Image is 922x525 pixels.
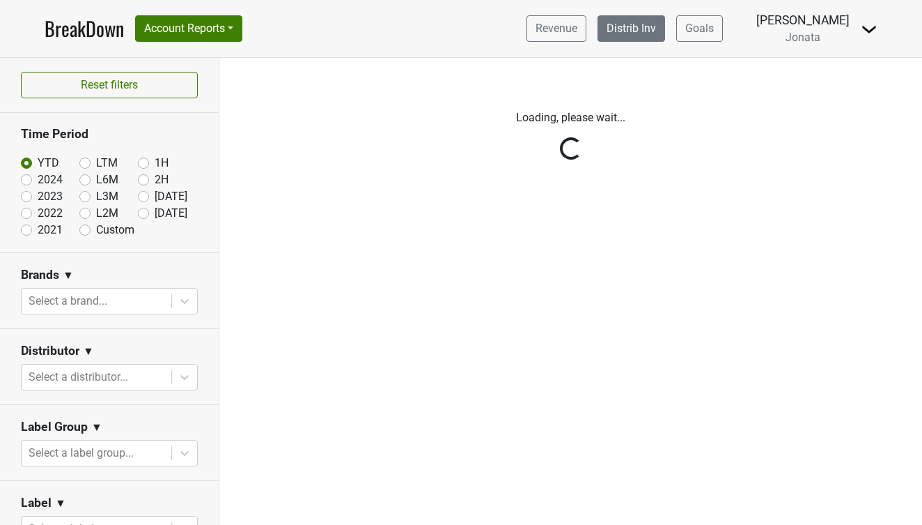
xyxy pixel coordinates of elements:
div: [PERSON_NAME] [756,11,850,29]
p: Loading, please wait... [230,109,912,126]
a: Distrib Inv [597,15,665,42]
span: Jonata [786,31,820,44]
button: Account Reports [135,15,242,42]
a: Revenue [526,15,586,42]
a: Goals [676,15,723,42]
img: Dropdown Menu [861,21,877,38]
a: BreakDown [45,14,124,43]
